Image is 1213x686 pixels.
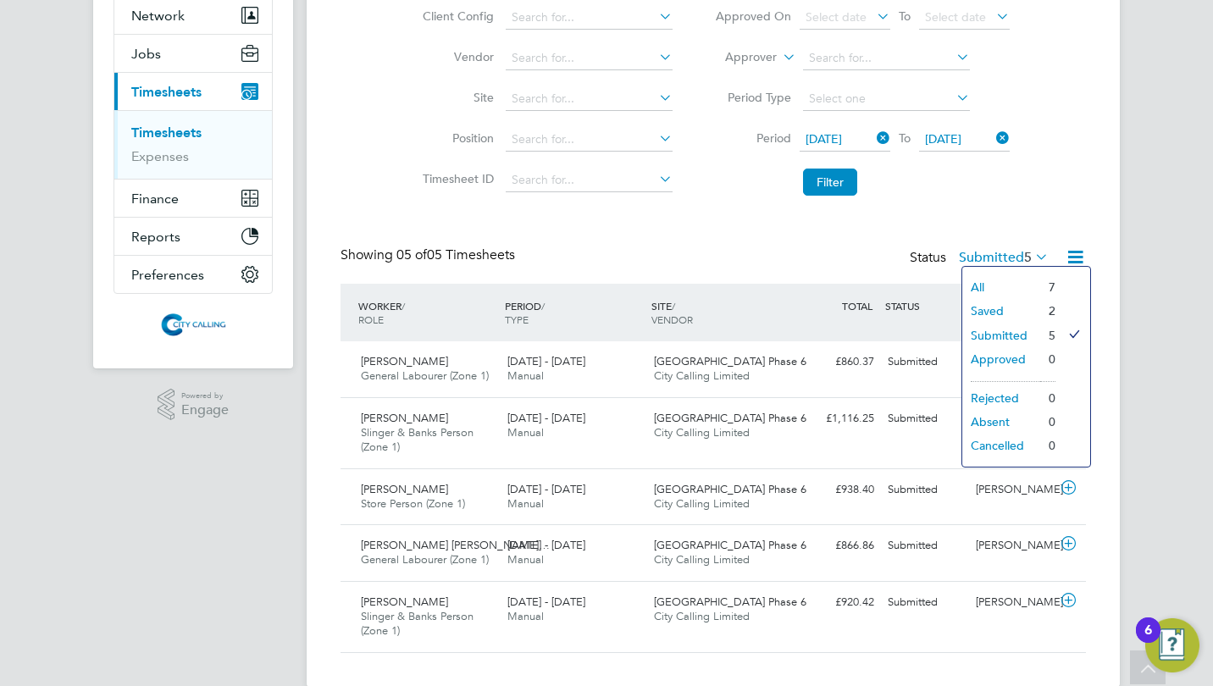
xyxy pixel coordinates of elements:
[962,324,1040,347] li: Submitted
[881,532,969,560] div: Submitted
[651,313,693,326] span: VENDOR
[131,191,179,207] span: Finance
[715,8,791,24] label: Approved On
[654,609,750,623] span: City Calling Limited
[962,434,1040,457] li: Cancelled
[507,609,544,623] span: Manual
[131,229,180,245] span: Reports
[881,589,969,617] div: Submitted
[715,90,791,105] label: Period Type
[501,290,647,335] div: PERIOD
[1024,249,1032,266] span: 5
[114,35,272,72] button: Jobs
[1040,434,1055,457] li: 0
[507,411,585,425] span: [DATE] - [DATE]
[114,180,272,217] button: Finance
[910,246,1052,270] div: Status
[881,290,969,321] div: STATUS
[962,299,1040,323] li: Saved
[361,609,474,638] span: Slinger & Banks Person (Zone 1)
[715,130,791,146] label: Period
[114,256,272,293] button: Preferences
[507,425,544,440] span: Manual
[962,347,1040,371] li: Approved
[396,246,515,263] span: 05 Timesheets
[1040,324,1055,347] li: 5
[1040,275,1055,299] li: 7
[654,411,806,425] span: [GEOGRAPHIC_DATA] Phase 6
[842,299,872,313] span: TOTAL
[1040,347,1055,371] li: 0
[1040,299,1055,323] li: 2
[793,476,881,504] div: £938.40
[114,73,272,110] button: Timesheets
[361,538,550,552] span: [PERSON_NAME] [PERSON_NAME]…
[654,425,750,440] span: City Calling Limited
[507,354,585,368] span: [DATE] - [DATE]
[803,47,970,70] input: Search for...
[541,299,545,313] span: /
[396,246,427,263] span: 05 of
[418,171,494,186] label: Timesheet ID
[418,8,494,24] label: Client Config
[506,6,673,30] input: Search for...
[131,124,202,141] a: Timesheets
[361,368,489,383] span: General Labourer (Zone 1)
[505,313,529,326] span: TYPE
[962,275,1040,299] li: All
[507,368,544,383] span: Manual
[418,49,494,64] label: Vendor
[701,49,777,66] label: Approver
[354,290,501,335] div: WORKER
[969,589,1057,617] div: [PERSON_NAME]
[506,169,673,192] input: Search for...
[1040,386,1055,410] li: 0
[507,482,585,496] span: [DATE] - [DATE]
[1040,410,1055,434] li: 0
[793,589,881,617] div: £920.42
[181,403,229,418] span: Engage
[506,47,673,70] input: Search for...
[507,496,544,511] span: Manual
[959,249,1049,266] label: Submitted
[894,127,916,149] span: To
[881,348,969,376] div: Submitted
[158,389,230,421] a: Powered byEngage
[654,538,806,552] span: [GEOGRAPHIC_DATA] Phase 6
[962,410,1040,434] li: Absent
[803,169,857,196] button: Filter
[418,130,494,146] label: Position
[654,354,806,368] span: [GEOGRAPHIC_DATA] Phase 6
[361,411,448,425] span: [PERSON_NAME]
[672,299,675,313] span: /
[654,496,750,511] span: City Calling Limited
[114,311,273,338] a: Go to home page
[506,128,673,152] input: Search for...
[881,405,969,433] div: Submitted
[157,311,230,338] img: citycalling-logo-retina.png
[654,595,806,609] span: [GEOGRAPHIC_DATA] Phase 6
[341,246,518,264] div: Showing
[114,110,272,179] div: Timesheets
[654,368,750,383] span: City Calling Limited
[506,87,673,111] input: Search for...
[894,5,916,27] span: To
[361,354,448,368] span: [PERSON_NAME]
[507,552,544,567] span: Manual
[969,476,1057,504] div: [PERSON_NAME]
[361,482,448,496] span: [PERSON_NAME]
[507,595,585,609] span: [DATE] - [DATE]
[361,496,465,511] span: Store Person (Zone 1)
[881,476,969,504] div: Submitted
[361,595,448,609] span: [PERSON_NAME]
[358,313,384,326] span: ROLE
[131,84,202,100] span: Timesheets
[131,267,204,283] span: Preferences
[969,532,1057,560] div: [PERSON_NAME]
[806,131,842,147] span: [DATE]
[925,9,986,25] span: Select date
[181,389,229,403] span: Powered by
[131,148,189,164] a: Expenses
[1145,618,1199,672] button: Open Resource Center, 6 new notifications
[806,9,867,25] span: Select date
